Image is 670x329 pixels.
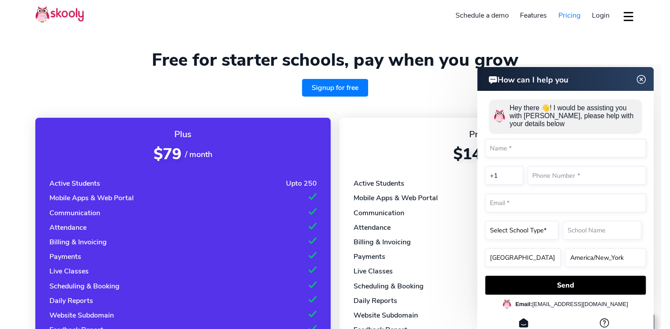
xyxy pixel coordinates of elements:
a: Pricing [553,8,586,22]
img: Skooly [35,6,84,23]
div: Scheduling & Booking [354,281,424,291]
div: Website Subdomain [354,310,418,320]
div: Payments [354,252,385,262]
div: Daily Reports [49,296,93,306]
div: Active Students [354,179,404,188]
div: Communication [49,208,100,218]
a: Schedule a demo [450,8,515,22]
div: Billing & Invoicing [49,237,107,247]
div: Live Classes [49,266,89,276]
div: Website Subdomain [49,310,114,320]
div: Plus [49,128,316,140]
div: Billing & Invoicing [354,237,411,247]
div: Attendance [49,223,87,232]
div: Mobile Apps & Web Portal [354,193,438,203]
div: Payments [49,252,81,262]
span: Login [591,11,609,20]
span: $79 [154,144,181,164]
span: Pricing [558,11,580,20]
h1: Free for starter schools, pay when you grow [35,49,635,71]
div: Scheduling & Booking [49,281,120,291]
a: Signup for free [302,79,368,97]
a: Features [514,8,553,22]
span: / month [185,149,212,160]
div: Attendance [354,223,391,232]
div: Upto 250 [286,179,316,188]
div: Communication [354,208,404,218]
button: dropdown menu [622,6,635,26]
div: Daily Reports [354,296,397,306]
div: Premium [354,128,621,140]
a: Login [586,8,615,22]
div: Active Students [49,179,100,188]
div: Mobile Apps & Web Portal [49,193,134,203]
div: Live Classes [354,266,393,276]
